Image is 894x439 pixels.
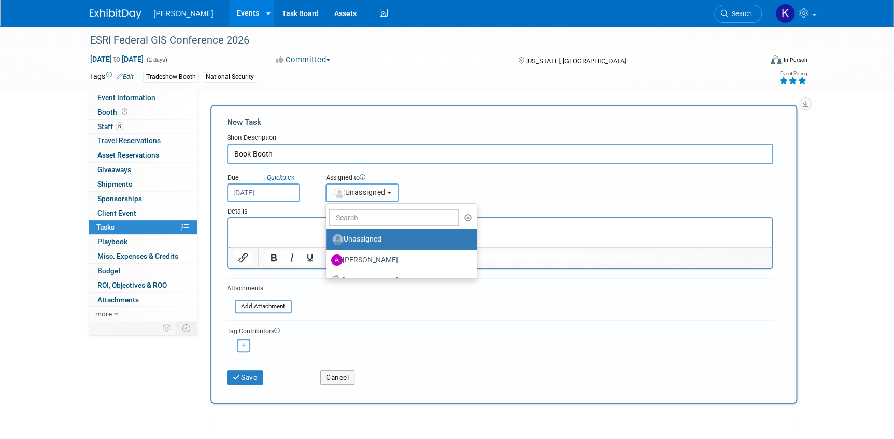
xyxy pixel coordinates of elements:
span: Shipments [97,180,132,188]
span: (2 days) [146,56,167,63]
span: Playbook [97,237,127,246]
button: Bold [264,250,282,265]
a: Edit [117,73,134,80]
iframe: Rich Text Area [228,218,772,247]
button: Committed [273,54,334,65]
a: Attachments [89,293,197,307]
input: Due Date [227,183,300,202]
a: Sponsorships [89,192,197,206]
img: ExhibitDay [90,9,141,19]
a: Search [714,5,762,23]
input: Search [329,209,460,226]
button: Underline [301,250,318,265]
a: Event Information [89,91,197,105]
i: Quick [267,174,282,181]
span: ROI, Objectives & ROO [97,281,167,289]
a: Budget [89,264,197,278]
div: Due [227,173,310,183]
span: Tasks [96,223,115,231]
div: Details [227,202,773,217]
a: Misc. Expenses & Credits [89,249,197,263]
span: 8 [116,122,123,130]
img: Unassigned-User-Icon.png [332,234,344,245]
label: [PERSON_NAME] [331,273,466,289]
span: Staff [97,122,123,131]
a: Booth [89,105,197,119]
img: Kim Hansen [775,4,795,23]
td: Tags [90,71,134,83]
a: Asset Reservations [89,148,197,162]
button: Insert/edit link [234,250,252,265]
button: Unassigned [325,183,399,202]
span: Travel Reservations [97,136,161,145]
span: Attachments [97,295,139,304]
span: [PERSON_NAME] [154,9,214,18]
div: National Security [203,72,257,82]
td: Toggle Event Tabs [176,321,197,335]
span: Booth not reserved yet [120,108,130,116]
a: Shipments [89,177,197,191]
input: Name of task or a short description [227,144,773,164]
label: [PERSON_NAME] [331,252,466,268]
a: Tasks [89,220,197,234]
span: Sponsorships [97,194,142,203]
span: Giveaways [97,165,131,174]
span: [US_STATE], [GEOGRAPHIC_DATA] [526,57,626,65]
a: Giveaways [89,163,197,177]
div: Tag Contributors [227,325,773,336]
div: Attachments [227,284,292,293]
span: more [95,309,112,318]
a: Staff8 [89,120,197,134]
span: Event Information [97,93,155,102]
span: Search [728,10,752,18]
span: Booth [97,108,130,116]
img: Format-Inperson.png [771,55,781,64]
div: Short Description [227,133,773,144]
div: In-Person [783,56,807,64]
span: to [112,55,122,63]
span: Asset Reservations [97,151,159,159]
a: Travel Reservations [89,134,197,148]
div: Assigned to [325,173,450,183]
button: Save [227,370,263,385]
a: ROI, Objectives & ROO [89,278,197,292]
div: Event Rating [778,71,806,76]
span: Misc. Expenses & Credits [97,252,178,260]
button: Italic [282,250,300,265]
label: Unassigned [331,231,466,248]
img: A.jpg [331,254,343,266]
a: Playbook [89,235,197,249]
div: Event Format [701,54,807,69]
span: Client Event [97,209,136,217]
a: more [89,307,197,321]
td: Personalize Event Tab Strip [158,321,176,335]
div: New Task [227,117,773,128]
a: Quickpick [265,173,296,182]
span: [DATE] [DATE] [90,54,144,64]
span: Unassigned [333,188,386,196]
span: Budget [97,266,121,275]
button: Cancel [320,370,354,385]
div: Tradeshow-Booth [143,72,199,82]
div: ESRI Federal GIS Conference 2026 [87,31,746,50]
a: Client Event [89,206,197,220]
